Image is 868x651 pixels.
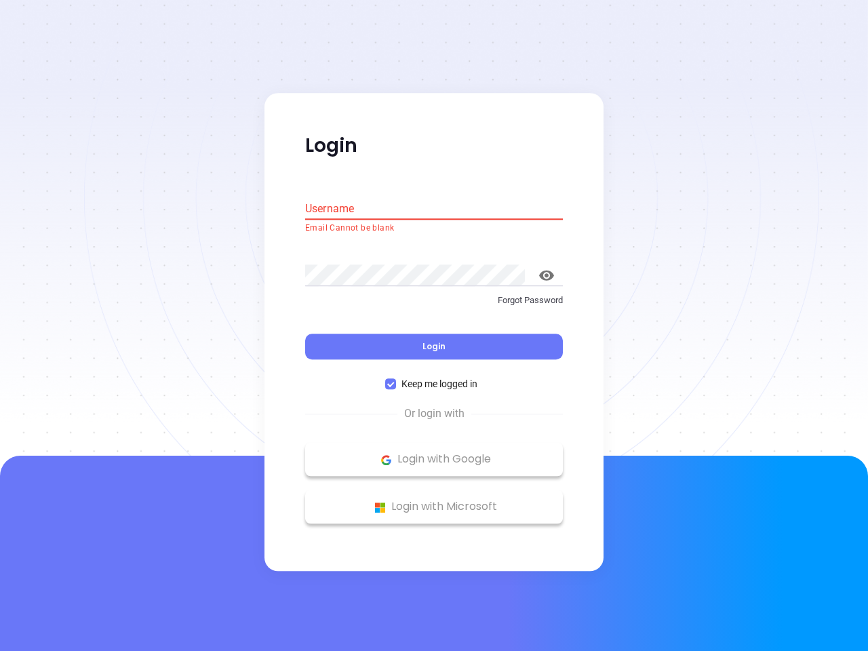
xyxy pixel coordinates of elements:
p: Login with Microsoft [312,497,556,517]
span: Or login with [397,406,471,422]
span: Keep me logged in [396,377,483,392]
p: Email Cannot be blank [305,222,563,235]
p: Forgot Password [305,294,563,307]
button: Microsoft Logo Login with Microsoft [305,490,563,524]
img: Microsoft Logo [372,499,389,516]
span: Login [422,341,446,353]
p: Login [305,134,563,158]
button: toggle password visibility [530,259,563,292]
p: Login with Google [312,450,556,470]
button: Google Logo Login with Google [305,443,563,477]
img: Google Logo [378,452,395,469]
a: Forgot Password [305,294,563,318]
button: Login [305,334,563,360]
